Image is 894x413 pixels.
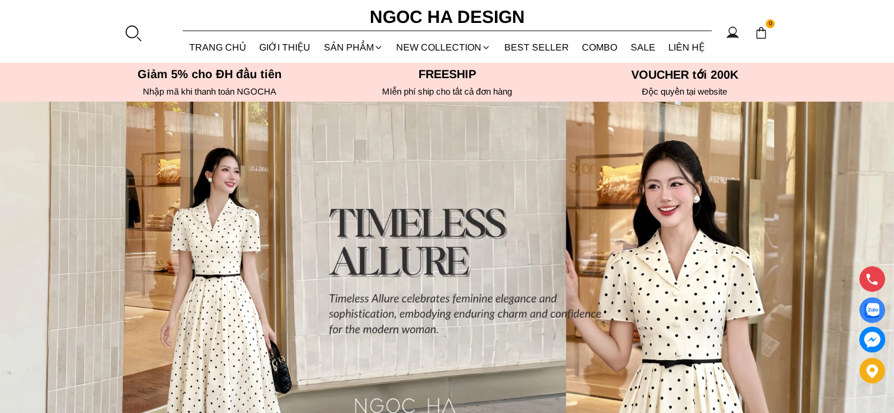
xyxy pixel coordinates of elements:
[859,327,885,352] a: messenger
[570,86,800,97] h6: Độc quyền tại website
[138,68,282,80] font: Giảm 5% cho ĐH đầu tiên
[859,297,885,323] a: Display image
[332,86,562,97] h6: MIễn phí ship cho tất cả đơn hàng
[253,32,317,63] a: GIỚI THIỆU
[570,68,800,82] h5: VOUCHER tới 200K
[390,32,498,63] a: NEW COLLECTION
[755,26,768,39] img: img-CART-ICON-ksit0nf1
[183,32,253,63] a: TRANG CHỦ
[498,32,576,63] a: BEST SELLER
[317,32,390,63] div: SẢN PHẨM
[418,68,476,80] font: Freeship
[143,86,276,96] font: Nhập mã khi thanh toán NGOCHA
[865,303,879,318] img: Display image
[766,19,775,29] span: 0
[662,32,712,63] a: LIÊN HỆ
[575,32,624,63] a: Combo
[624,32,662,63] a: SALE
[359,3,535,31] a: Ngoc Ha Design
